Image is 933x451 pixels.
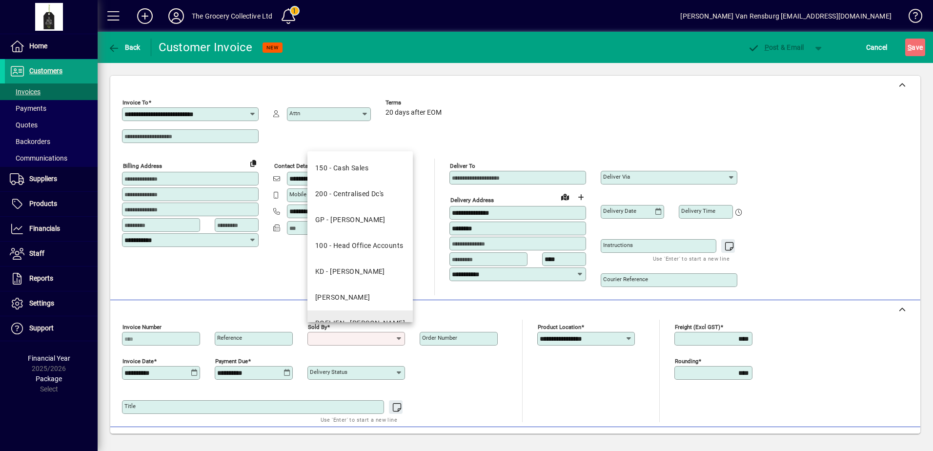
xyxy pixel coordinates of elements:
[450,163,475,169] mat-label: Deliver To
[315,163,368,173] div: 150 - Cash Sales
[307,155,413,181] mat-option: 150 - Cash Sales
[308,324,327,330] mat-label: Sold by
[603,173,630,180] mat-label: Deliver via
[159,40,253,55] div: Customer Invoice
[748,43,804,51] span: ost & Email
[866,40,888,55] span: Cancel
[5,133,98,150] a: Backorders
[653,253,730,264] mat-hint: Use 'Enter' to start a new line
[849,432,898,450] button: Product
[5,242,98,266] a: Staff
[29,225,60,232] span: Financials
[573,189,588,205] button: Choose address
[29,249,44,257] span: Staff
[105,39,143,56] button: Back
[675,358,698,365] mat-label: Rounding
[307,207,413,233] mat-option: GP - Grant Pemberton
[5,217,98,241] a: Financials
[681,207,715,214] mat-label: Delivery time
[122,99,148,106] mat-label: Invoice To
[581,432,639,450] button: Product History
[10,138,50,145] span: Backorders
[266,44,279,51] span: NEW
[28,354,70,362] span: Financial Year
[289,110,300,117] mat-label: Attn
[315,318,405,328] div: ROELIEN - [PERSON_NAME]
[321,414,397,425] mat-hint: Use 'Enter' to start a new line
[864,39,890,56] button: Cancel
[36,375,62,383] span: Package
[675,324,720,330] mat-label: Freight (excl GST)
[905,39,925,56] button: Save
[10,104,46,112] span: Payments
[315,292,370,303] div: [PERSON_NAME]
[10,154,67,162] span: Communications
[10,121,38,129] span: Quotes
[29,200,57,207] span: Products
[765,43,769,51] span: P
[603,242,633,248] mat-label: Instructions
[29,175,57,183] span: Suppliers
[129,7,161,25] button: Add
[5,291,98,316] a: Settings
[680,8,892,24] div: [PERSON_NAME] Van Rensburg [EMAIL_ADDRESS][DOMAIN_NAME]
[5,316,98,341] a: Support
[10,88,41,96] span: Invoices
[901,2,921,34] a: Knowledge Base
[5,34,98,59] a: Home
[29,299,54,307] span: Settings
[307,259,413,285] mat-option: KD - Karen Deane
[122,324,162,330] mat-label: Invoice number
[315,266,385,277] div: KD - [PERSON_NAME]
[908,43,912,51] span: S
[29,67,62,75] span: Customers
[5,192,98,216] a: Products
[5,150,98,166] a: Communications
[315,215,385,225] div: GP - [PERSON_NAME]
[603,276,648,283] mat-label: Courier Reference
[854,433,893,449] span: Product
[538,324,581,330] mat-label: Product location
[603,207,636,214] mat-label: Delivery date
[908,40,923,55] span: ave
[217,334,242,341] mat-label: Reference
[307,181,413,207] mat-option: 200 - Centralised Dc's
[124,403,136,410] mat-label: Title
[422,334,457,341] mat-label: Order number
[289,191,306,198] mat-label: Mobile
[245,155,261,171] button: Copy to Delivery address
[315,241,403,251] div: 100 - Head Office Accounts
[385,100,444,106] span: Terms
[29,274,53,282] span: Reports
[122,358,154,365] mat-label: Invoice date
[161,7,192,25] button: Profile
[5,266,98,291] a: Reports
[215,358,248,365] mat-label: Payment due
[310,369,347,375] mat-label: Delivery status
[307,233,413,259] mat-option: 100 - Head Office Accounts
[29,42,47,50] span: Home
[5,83,98,100] a: Invoices
[108,43,141,51] span: Back
[192,8,273,24] div: The Grocery Collective Ltd
[557,189,573,205] a: View on map
[307,310,413,336] mat-option: ROELIEN - Roelien Jansen Van Rensburg
[5,100,98,117] a: Payments
[385,109,442,117] span: 20 days after EOM
[5,167,98,191] a: Suppliers
[307,285,413,310] mat-option: LG - Leigh-Ann Groenewald
[743,39,809,56] button: Post & Email
[98,39,151,56] app-page-header-button: Back
[585,433,635,449] span: Product History
[29,324,54,332] span: Support
[5,117,98,133] a: Quotes
[315,189,384,199] div: 200 - Centralised Dc's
